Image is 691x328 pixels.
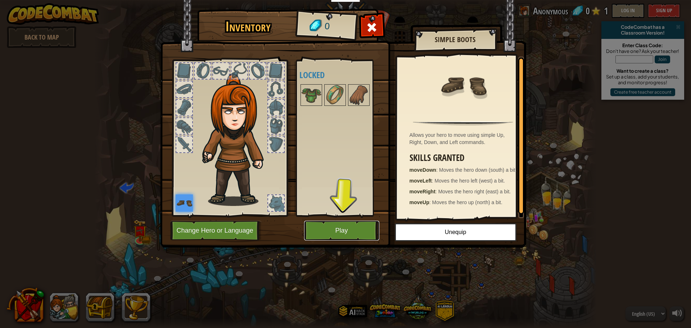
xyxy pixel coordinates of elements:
img: portrait.png [176,194,193,212]
h2: Simple Boots [421,36,489,44]
span: : [435,189,438,194]
span: : [429,199,432,205]
h1: Inventory [202,19,294,34]
span: 0 [324,20,330,33]
img: portrait.png [301,85,321,105]
span: Moves the hero down (south) a bit. [439,167,517,173]
span: Moves the hero up (north) a bit. [432,199,502,205]
div: Allows your hero to move using simple Up, Right, Down, and Left commands. [410,131,520,146]
button: Change Hero or Language [170,221,262,241]
img: portrait.png [325,85,345,105]
img: hr.png [413,121,513,126]
button: Play [304,221,379,241]
img: hair_f2.png [199,73,276,206]
button: Unequip [395,223,516,241]
h3: Skills Granted [410,153,520,163]
strong: moveRight [410,189,435,194]
strong: moveUp [410,199,429,205]
img: portrait.png [440,62,487,109]
h4: Locked [299,70,390,80]
strong: moveLeft [410,178,432,184]
strong: moveDown [410,167,437,173]
img: portrait.png [349,85,369,105]
span: Moves the hero right (east) a bit. [438,189,511,194]
span: : [432,178,435,184]
span: Moves the hero left (west) a bit. [435,178,505,184]
span: : [436,167,439,173]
